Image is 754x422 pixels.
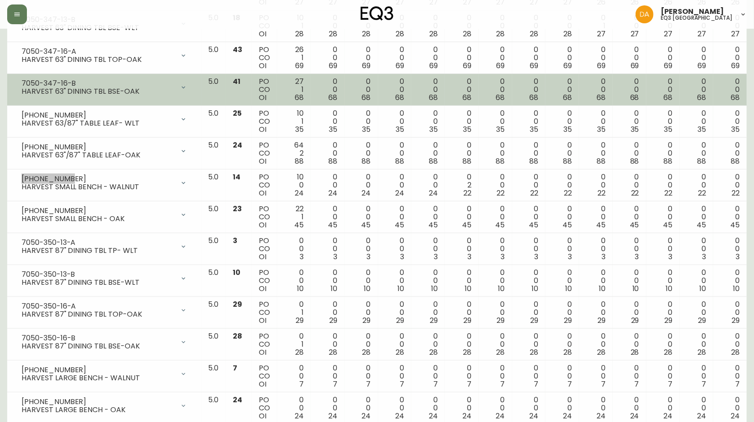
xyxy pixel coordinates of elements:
div: 0 0 [687,173,706,197]
div: 0 0 [318,78,337,102]
span: 3 [568,252,572,262]
span: 68 [395,92,404,103]
div: HARVEST LARGE BENCH - WALNUT [22,374,174,382]
div: 0 0 [620,173,639,197]
span: 3 [367,252,371,262]
div: PO CO [259,173,270,197]
span: 28 [329,29,337,39]
div: 0 0 [385,109,405,134]
div: [PHONE_NUMBER] [22,175,174,183]
div: HARVEST 63" DINING TBL BSE-WLT [22,24,174,32]
span: 35 [295,124,304,135]
div: 0 0 [553,269,572,293]
span: 88 [362,156,371,166]
div: 7050-350-13-A [22,239,174,247]
span: 68 [597,92,606,103]
div: 0 0 [687,237,706,261]
div: 0 0 [318,173,337,197]
div: 0 0 [452,109,471,134]
span: 68 [462,92,471,103]
div: [PHONE_NUMBER]HARVEST SMALL BENCH - WALNUT [14,173,194,193]
div: 0 0 [318,237,337,261]
span: 68 [295,92,304,103]
div: 0 0 [418,237,438,261]
div: 0 0 [486,14,505,38]
span: 69 [396,61,404,71]
div: 0 0 [385,173,405,197]
span: 45 [294,220,304,230]
span: 3 [300,252,304,262]
div: 7050-350-13-AHARVEST 87" DINING TBL TP- WLT [14,237,194,257]
span: 28 [429,29,438,39]
span: 28 [563,29,572,39]
span: 24 [328,188,337,198]
div: 0 0 [586,269,606,293]
span: 22 [564,188,572,198]
div: HARVEST 87" DINING TBL BSE-WLT [22,278,174,287]
span: 69 [362,61,371,71]
div: 0 0 [586,141,606,165]
span: 3 [233,235,237,246]
div: 0 0 [418,205,438,229]
div: 0 0 [318,14,337,38]
span: 24 [429,188,438,198]
span: 45 [362,220,371,230]
div: 0 0 [620,78,639,102]
div: 0 0 [687,109,706,134]
div: 0 0 [586,205,606,229]
div: [PHONE_NUMBER] [22,111,174,119]
span: 69 [295,61,304,71]
div: [PHONE_NUMBER]HARVEST SMALL BENCH - OAK [14,205,194,225]
div: 0 0 [553,141,572,165]
span: 69 [631,61,639,71]
div: PO CO [259,269,270,293]
span: 27 [597,29,606,39]
div: 0 0 [654,78,673,102]
div: 27 1 [284,78,304,102]
span: 45 [697,220,706,230]
div: 0 0 [452,237,471,261]
div: 0 0 [418,173,438,197]
div: 7050-347-16-BHARVEST 63" DINING TBL BSE-OAK [14,78,194,97]
div: [PHONE_NUMBER] [22,207,174,215]
div: 0 0 [720,173,740,197]
div: 7050-350-13-B [22,270,174,278]
div: 0 2 [452,173,471,197]
div: 0 0 [318,141,337,165]
span: 68 [664,92,673,103]
span: 88 [529,156,538,166]
div: 0 0 [486,205,505,229]
span: 88 [597,156,606,166]
div: HARVEST 63/87" TABLE LEAF- WLT [22,119,174,127]
div: HARVEST 87" DINING TBL TOP-OAK [22,310,174,318]
div: HARVEST 63" DINING TBL TOP-OAK [22,56,174,64]
div: HARVEST SMALL BENCH - WALNUT [22,183,174,191]
div: HARVEST 63"/87" TABLE LEAF-OAK [22,151,174,159]
span: 23 [233,204,242,214]
span: 27 [664,29,673,39]
div: 0 0 [352,78,371,102]
span: 35 [396,124,404,135]
div: 0 0 [284,237,304,261]
div: 7050-350-16-AHARVEST 87" DINING TBL TOP-OAK [14,300,194,320]
div: PO CO [259,237,270,261]
div: 0 0 [654,237,673,261]
div: [PHONE_NUMBER] [22,143,174,151]
div: 7050-347-16-B [22,79,174,87]
div: 64 2 [284,141,304,165]
span: 45 [596,220,606,230]
div: 0 0 [452,46,471,70]
span: 28 [497,29,505,39]
td: 5.0 [201,74,226,106]
span: 3 [635,252,639,262]
span: 88 [328,156,337,166]
div: 0 0 [586,173,606,197]
td: 5.0 [201,265,226,297]
div: 0 0 [352,141,371,165]
div: 0 0 [352,173,371,197]
div: 0 0 [620,237,639,261]
span: 28 [530,29,538,39]
span: OI [259,220,266,230]
span: 45 [562,220,572,230]
div: 0 0 [620,141,639,165]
